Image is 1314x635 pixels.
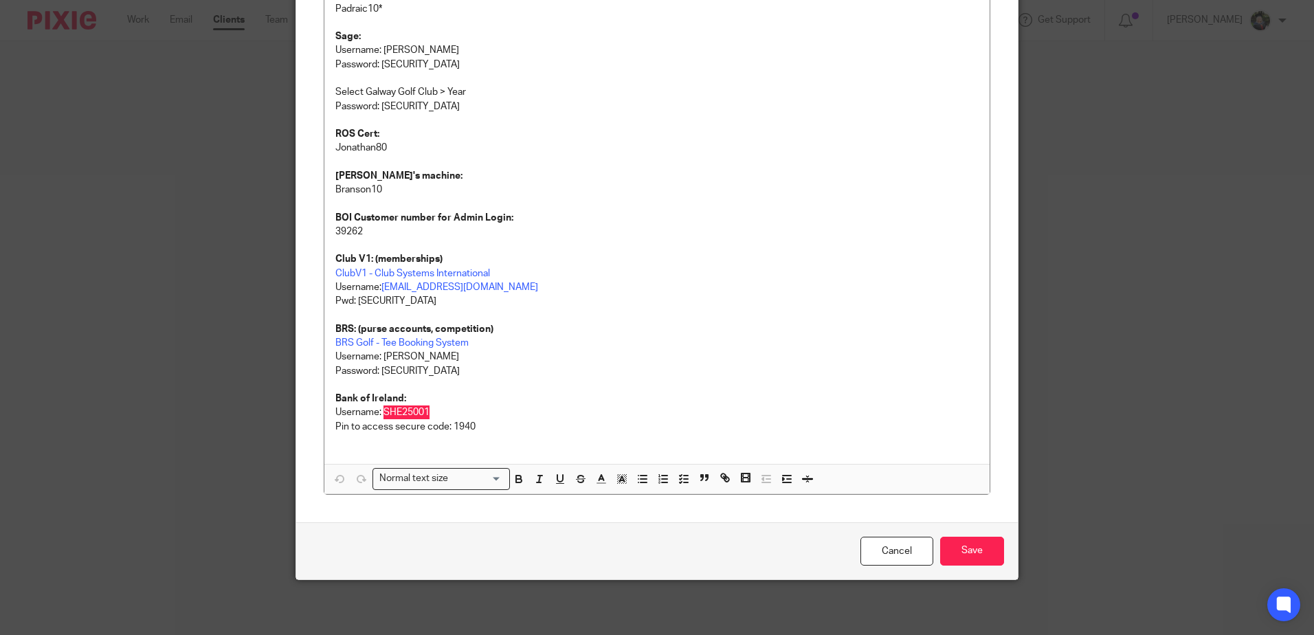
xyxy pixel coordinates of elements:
p: Padraic10* [335,2,979,16]
p: 39262 [335,225,979,238]
p: Password: [SECURITY_DATA] [335,364,979,378]
strong: Club V1: (memberships) [335,254,443,264]
p: Pin to access secure code: 1940 [335,420,979,434]
p: Username: [PERSON_NAME] [335,43,979,57]
p: Pwd: [SECURITY_DATA] [335,294,979,308]
strong: Sage: [335,32,361,41]
p: Username: SHE25001 [335,405,979,419]
p: Password: [SECURITY_DATA] [335,58,979,71]
p: Username: [PERSON_NAME] [335,350,979,364]
input: Save [940,537,1004,566]
strong: BRS: (purse accounts, competition) [335,324,493,334]
strong: BOI Customer number for Admin Login: [335,213,513,223]
p: Password: [SECURITY_DATA] [335,100,979,113]
p: Branson10 [335,183,979,197]
input: Search for option [452,471,502,486]
span: Normal text size [376,471,451,486]
a: Cancel [860,537,933,566]
a: ClubV1 - Club Systems International [335,269,490,278]
strong: ROS Cert: [335,129,379,139]
div: Search for option [372,468,510,489]
strong: [PERSON_NAME]'s machine: [335,171,463,181]
p: Select Galway Golf Club > Year [335,85,979,99]
strong: Bank of Ireland: [335,394,406,403]
p: Username: [335,280,979,294]
a: [EMAIL_ADDRESS][DOMAIN_NAME] [381,282,538,292]
a: BRS Golf - Tee Booking System [335,338,469,348]
p: Jonathan80 [335,141,979,155]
